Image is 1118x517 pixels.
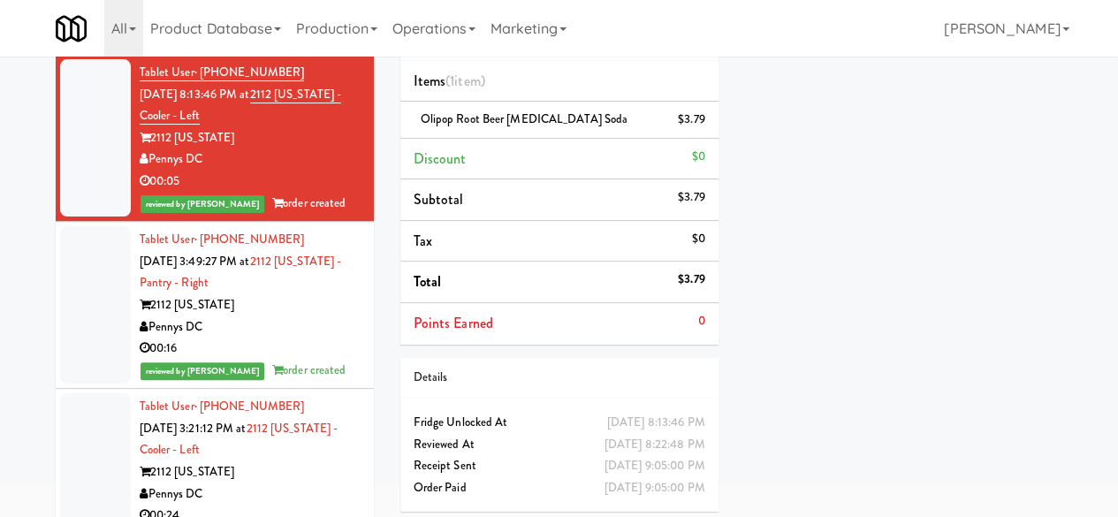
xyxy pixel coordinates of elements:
[414,189,464,209] span: Subtotal
[140,171,361,193] div: 00:05
[140,148,361,171] div: Pennys DC
[140,483,361,506] div: Pennys DC
[56,13,87,44] img: Micromart
[140,461,361,483] div: 2112 [US_STATE]
[141,362,265,380] span: reviewed by [PERSON_NAME]
[605,477,705,499] div: [DATE] 9:05:00 PM
[56,55,374,222] li: Tablet User· [PHONE_NUMBER][DATE] 8:13:46 PM at2112 [US_STATE] - Cooler - Left2112 [US_STATE]Penn...
[414,434,705,456] div: Reviewed At
[140,253,250,270] span: [DATE] 3:49:27 PM at
[607,412,705,434] div: [DATE] 8:13:46 PM
[141,195,265,213] span: reviewed by [PERSON_NAME]
[194,231,305,247] span: · [PHONE_NUMBER]
[678,269,705,291] div: $3.79
[140,316,361,338] div: Pennys DC
[140,398,305,414] a: Tablet User· [PHONE_NUMBER]
[414,313,493,333] span: Points Earned
[454,71,480,91] ng-pluralize: item
[414,367,705,389] div: Details
[414,477,705,499] div: Order Paid
[140,86,250,103] span: [DATE] 8:13:46 PM at
[140,294,361,316] div: 2112 [US_STATE]
[414,148,467,169] span: Discount
[140,231,305,247] a: Tablet User· [PHONE_NUMBER]
[194,398,305,414] span: · [PHONE_NUMBER]
[194,64,305,80] span: · [PHONE_NUMBER]
[56,222,374,389] li: Tablet User· [PHONE_NUMBER][DATE] 3:49:27 PM at2112 [US_STATE] - Pantry - Right2112 [US_STATE]Pen...
[414,455,705,477] div: Receipt Sent
[605,455,705,477] div: [DATE] 9:05:00 PM
[445,71,485,91] span: (1 )
[272,194,346,211] span: order created
[140,420,247,437] span: [DATE] 3:21:12 PM at
[414,412,705,434] div: Fridge Unlocked At
[140,338,361,360] div: 00:16
[140,127,361,149] div: 2112 [US_STATE]
[691,228,704,250] div: $0
[272,361,346,378] span: order created
[691,146,704,168] div: $0
[697,310,704,332] div: 0
[414,71,485,91] span: Items
[414,231,432,251] span: Tax
[678,109,705,131] div: $3.79
[414,271,442,292] span: Total
[421,110,628,127] span: Olipop Root Beer [MEDICAL_DATA] Soda
[605,434,705,456] div: [DATE] 8:22:48 PM
[140,64,305,81] a: Tablet User· [PHONE_NUMBER]
[678,186,705,209] div: $3.79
